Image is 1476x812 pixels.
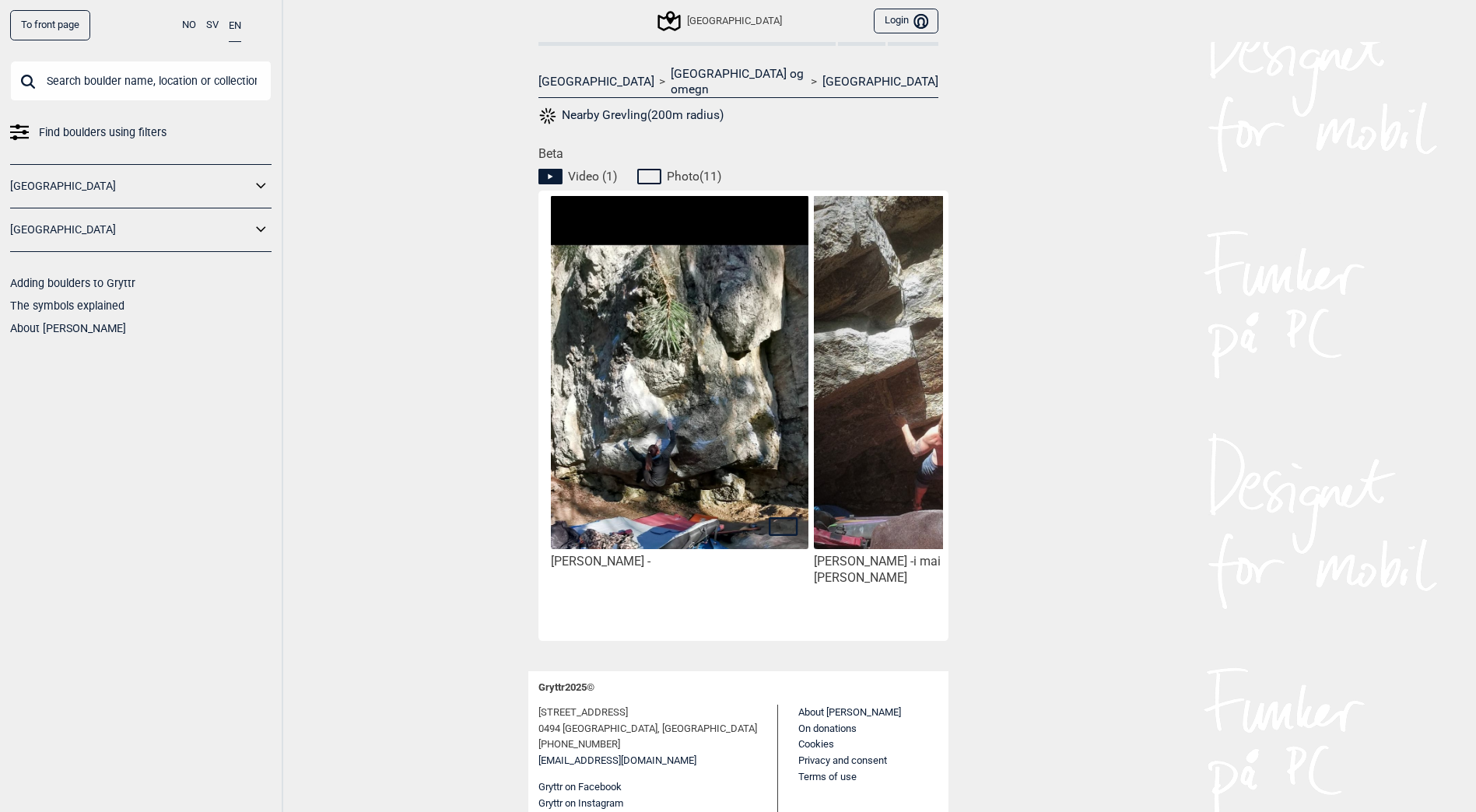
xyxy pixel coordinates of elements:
[538,753,696,769] a: [EMAIL_ADDRESS][DOMAIN_NAME]
[671,66,806,98] a: [GEOGRAPHIC_DATA] og omegn
[538,74,654,89] a: [GEOGRAPHIC_DATA]
[551,554,808,570] div: [PERSON_NAME] -
[538,705,628,721] span: [STREET_ADDRESS]
[798,754,887,766] a: Privacy and consent
[568,169,617,184] span: Video ( 1 )
[10,219,251,241] a: [GEOGRAPHIC_DATA]
[229,10,241,42] button: EN
[538,779,622,796] button: Gryttr on Facebook
[538,737,620,753] span: [PHONE_NUMBER]
[538,671,938,705] div: Gryttr 2025 ©
[814,554,1006,585] span: i mai 2020. Foto: [PERSON_NAME]
[814,554,1071,586] div: [PERSON_NAME] -
[10,277,135,289] a: Adding boulders to Gryttr
[874,9,938,34] button: Login
[182,10,196,40] button: NO
[798,706,901,718] a: About [PERSON_NAME]
[798,771,857,782] a: Terms of use
[538,796,623,812] button: Gryttr on Instagram
[538,106,724,126] button: Nearby Grevling(200m radius)
[798,723,857,734] a: On donations
[10,10,90,40] a: To front page
[10,299,124,312] a: The symbols explained
[551,195,808,751] img: Mari pa Grevling
[538,146,948,641] div: Beta
[10,61,272,101] input: Search boulder name, location or collection
[39,121,167,144] span: Find boulders using filters
[822,74,938,89] a: [GEOGRAPHIC_DATA]
[814,195,1071,589] img: Grevling
[538,66,938,98] nav: > >
[660,12,781,30] div: [GEOGRAPHIC_DATA]
[10,322,126,334] a: About [PERSON_NAME]
[667,169,721,184] span: Photo ( 11 )
[10,121,272,144] a: Find boulders using filters
[10,175,251,198] a: [GEOGRAPHIC_DATA]
[798,738,834,750] a: Cookies
[538,721,757,737] span: 0494 [GEOGRAPHIC_DATA], [GEOGRAPHIC_DATA]
[206,10,219,40] button: SV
